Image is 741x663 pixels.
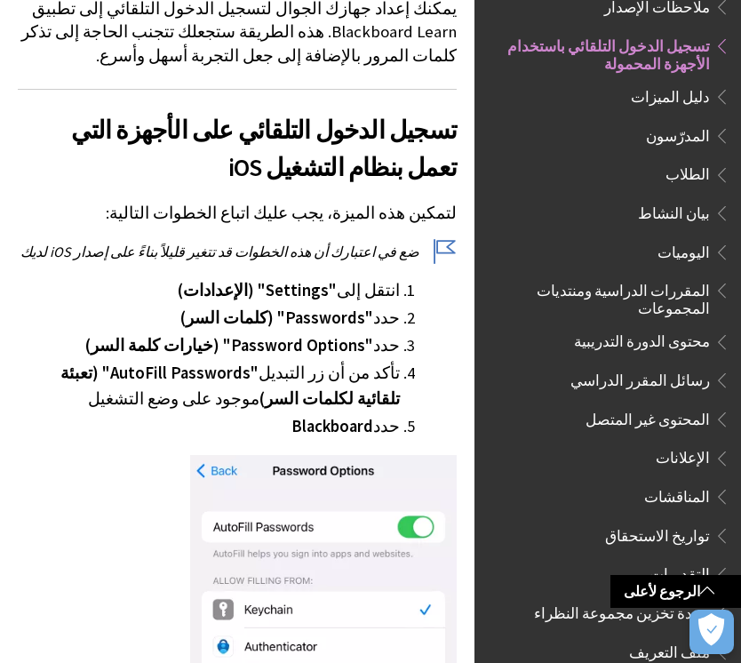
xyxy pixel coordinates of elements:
h2: تسجيل الدخول التلقائي على الأجهزة التي تعمل بنظام التشغيل iOS [18,89,457,186]
span: تواريخ الاستحقاق [605,521,710,545]
li: حدد [18,414,400,439]
span: ملف التعريف [629,637,710,661]
p: ضع في اعتبارك أن هذه الخطوات قد تتغير قليلاً بناءً على إصدار iOS لديك [18,242,457,261]
p: لتمكين هذه الميزة، يجب عليك اتباع الخطوات التالية: [18,202,457,225]
span: Blackboard [291,416,373,436]
span: رسائل المقرر الدراسي [570,365,710,389]
span: المحتوى غير المتصل [586,404,710,428]
span: المدرّسون [646,121,710,145]
span: التقديرات [649,560,710,584]
li: تأكد من أن زر التبديل موجود على وضع التشغيل [18,361,400,411]
span: وحدة تخزين مجموعة النظراء [534,598,710,622]
span: "AutoFill Passwords" (تعبئة تلقائية لكلمات السر) [60,363,400,408]
span: الطلاب [665,160,710,184]
li: حدد [18,333,400,358]
span: بيان النشاط [638,198,710,222]
span: "Settings" (الإعدادات) [178,280,337,300]
li: انتقل إلى [18,278,400,303]
a: الرجوع لأعلى [610,575,741,608]
span: "Password Options" (خيارات كلمة السر) [85,335,373,355]
span: الإعلانات [656,443,710,467]
span: المناقشات [644,482,710,506]
span: دليل الميزات [631,82,710,106]
span: اليوميات [657,237,710,261]
span: محتوى الدورة التدريبية [574,327,710,351]
li: حدد [18,306,400,331]
button: فتح التفضيلات [689,610,734,654]
span: تسجيل الدخول التلقائي باستخدام الأجهزة المحمولة [496,31,710,73]
span: "Passwords" (كلمات السر) [180,308,373,328]
span: المقررات الدراسية ومنتديات المجموعات [496,276,710,317]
